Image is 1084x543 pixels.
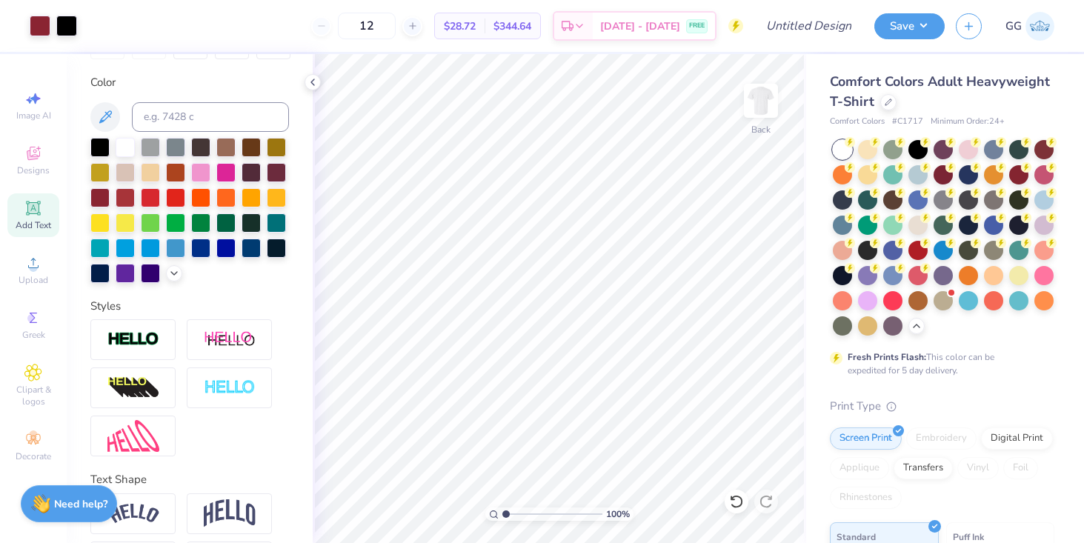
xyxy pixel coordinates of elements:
[204,379,256,396] img: Negative Space
[957,457,999,479] div: Vinyl
[444,19,476,34] span: $28.72
[1005,18,1022,35] span: GG
[1005,12,1054,41] a: GG
[606,507,630,521] span: 100 %
[874,13,945,39] button: Save
[830,398,1054,415] div: Print Type
[1003,457,1038,479] div: Foil
[830,487,902,509] div: Rhinestones
[600,19,680,34] span: [DATE] - [DATE]
[830,116,885,128] span: Comfort Colors
[493,19,531,34] span: $344.64
[107,376,159,400] img: 3d Illusion
[132,102,289,132] input: e.g. 7428 c
[107,420,159,452] img: Free Distort
[7,384,59,407] span: Clipart & logos
[746,86,776,116] img: Back
[981,427,1053,450] div: Digital Print
[689,21,705,31] span: FREE
[90,298,289,315] div: Styles
[1025,12,1054,41] img: Gus Garza
[16,110,51,121] span: Image AI
[107,504,159,524] img: Arc
[107,331,159,348] img: Stroke
[338,13,396,39] input: – –
[830,73,1050,110] span: Comfort Colors Adult Heavyweight T-Shirt
[931,116,1005,128] span: Minimum Order: 24 +
[830,427,902,450] div: Screen Print
[22,329,45,341] span: Greek
[204,499,256,527] img: Arch
[894,457,953,479] div: Transfers
[848,350,1030,377] div: This color can be expedited for 5 day delivery.
[751,123,771,136] div: Back
[204,330,256,349] img: Shadow
[16,219,51,231] span: Add Text
[892,116,923,128] span: # C1717
[830,457,889,479] div: Applique
[54,497,107,511] strong: Need help?
[16,450,51,462] span: Decorate
[17,164,50,176] span: Designs
[906,427,977,450] div: Embroidery
[90,471,289,488] div: Text Shape
[19,274,48,286] span: Upload
[754,11,863,41] input: Untitled Design
[848,351,926,363] strong: Fresh Prints Flash:
[90,74,289,91] div: Color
